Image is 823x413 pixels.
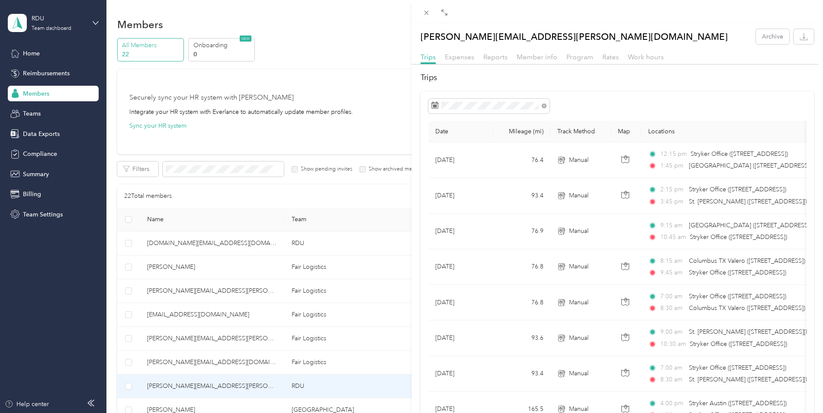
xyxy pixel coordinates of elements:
[493,121,550,142] th: Mileage (mi)
[428,285,493,320] td: [DATE]
[690,340,787,348] span: Stryker Office ([STREET_ADDRESS])
[566,53,593,61] span: Program
[660,268,685,277] span: 9:45 am
[611,121,641,142] th: Map
[660,197,685,206] span: 3:45 pm
[569,333,588,343] span: Manual
[421,72,814,84] h2: Trips
[483,53,508,61] span: Reports
[445,53,474,61] span: Expenses
[493,142,550,178] td: 76.4
[428,249,493,285] td: [DATE]
[660,339,686,349] span: 10:30 am
[569,191,588,200] span: Manual
[517,53,557,61] span: Member info
[493,249,550,285] td: 76.8
[602,53,619,61] span: Rates
[689,364,786,371] span: Stryker Office ([STREET_ADDRESS])
[689,186,786,193] span: Stryker Office ([STREET_ADDRESS])
[569,262,588,271] span: Manual
[428,121,493,142] th: Date
[421,29,728,44] p: [PERSON_NAME][EMAIL_ADDRESS][PERSON_NAME][DOMAIN_NAME]
[660,375,685,384] span: 8:30 am
[550,121,611,142] th: Track Method
[689,304,805,312] span: Columbus TX Valero ([STREET_ADDRESS])
[690,233,787,241] span: Stryker Office ([STREET_ADDRESS])
[428,356,493,392] td: [DATE]
[569,155,588,165] span: Manual
[660,256,685,266] span: 8:15 am
[660,292,685,301] span: 7:00 am
[660,221,685,230] span: 9:15 am
[493,285,550,320] td: 76.8
[689,400,787,407] span: Stryker Austin ([STREET_ADDRESS])
[421,53,436,61] span: Trips
[493,356,550,392] td: 93.4
[689,293,786,300] span: Stryker Office ([STREET_ADDRESS])
[756,29,789,44] button: Archive
[689,269,786,276] span: Stryker Office ([STREET_ADDRESS])
[569,369,588,378] span: Manual
[689,257,805,265] span: Columbus TX Valero ([STREET_ADDRESS])
[428,320,493,356] td: [DATE]
[660,149,687,159] span: 12:15 pm
[660,232,686,242] span: 10:45 am
[569,226,588,236] span: Manual
[775,365,823,413] iframe: Everlance-gr Chat Button Frame
[660,185,685,194] span: 2:15 pm
[493,320,550,356] td: 93.6
[493,214,550,249] td: 76.9
[428,142,493,178] td: [DATE]
[493,178,550,213] td: 93.4
[628,53,664,61] span: Work hours
[569,298,588,307] span: Manual
[660,303,685,313] span: 8:30 am
[660,161,685,171] span: 1:45 pm
[660,363,685,373] span: 7:00 am
[660,327,685,337] span: 9:00 am
[428,214,493,249] td: [DATE]
[428,178,493,213] td: [DATE]
[660,399,685,408] span: 4:00 pm
[691,150,788,158] span: Stryker Office ([STREET_ADDRESS])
